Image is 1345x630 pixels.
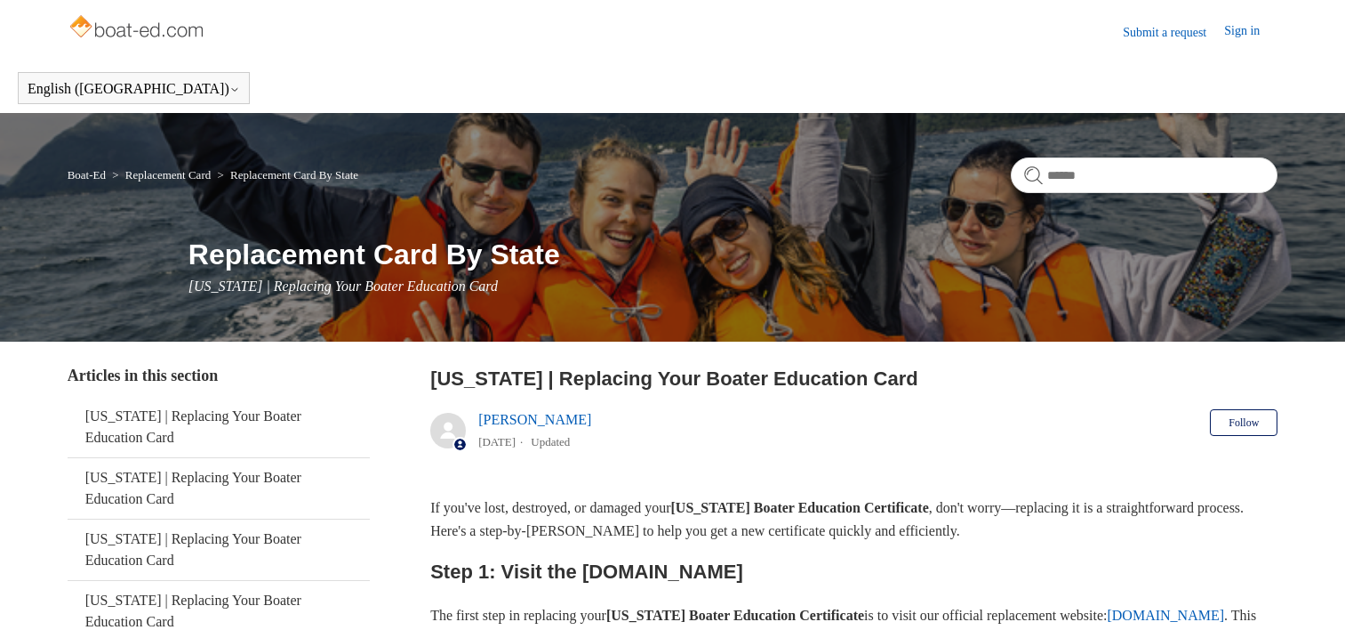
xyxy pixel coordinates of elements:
[108,168,213,182] li: Replacement Card
[1107,608,1224,623] a: [DOMAIN_NAME]
[478,435,516,448] time: 05/22/2024, 11:37
[430,556,1277,587] h2: Step 1: Visit the [DOMAIN_NAME]
[68,168,109,182] li: Boat-Ed
[68,168,106,182] a: Boat-Ed
[28,81,240,97] button: English ([GEOGRAPHIC_DATA])
[1210,409,1277,436] button: Follow Article
[68,397,370,457] a: [US_STATE] | Replacing Your Boater Education Card
[430,497,1277,542] p: If you've lost, destroyed, or damaged your , don't worry—replacing it is a straightforward proces...
[188,233,1278,276] h1: Replacement Card By State
[213,168,358,182] li: Replacement Card By State
[125,168,211,182] a: Replacement Card
[68,367,218,384] span: Articles in this section
[478,412,591,427] a: [PERSON_NAME]
[68,458,370,519] a: [US_STATE] | Replacing Your Boater Education Card
[1011,157,1277,193] input: Search
[531,435,570,448] li: Updated
[606,608,864,623] strong: [US_STATE] Boater Education Certificate
[430,364,1277,393] h2: New York | Replacing Your Boater Education Card
[68,11,209,46] img: Boat-Ed Help Center home page
[671,500,929,515] strong: [US_STATE] Boater Education Certificate
[188,279,498,294] span: [US_STATE] | Replacing Your Boater Education Card
[68,520,370,580] a: [US_STATE] | Replacing Your Boater Education Card
[1224,21,1277,43] a: Sign in
[1230,570,1333,617] div: Chat Support
[230,168,358,182] a: Replacement Card By State
[1123,23,1224,42] a: Submit a request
